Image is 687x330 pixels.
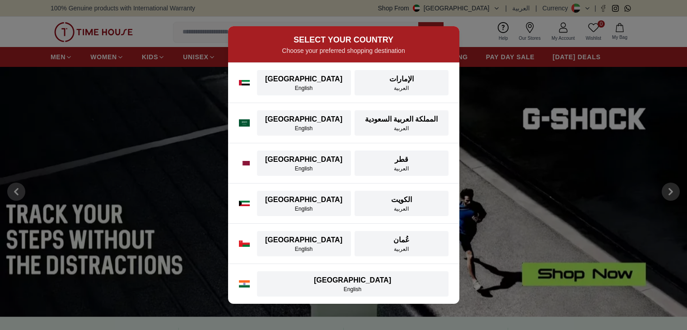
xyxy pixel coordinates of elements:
[239,161,250,165] img: Qatar flag
[360,205,443,212] div: العربية
[360,74,443,85] div: الإمارات
[262,275,443,286] div: [GEOGRAPHIC_DATA]
[262,245,346,253] div: English
[257,110,351,136] button: [GEOGRAPHIC_DATA]English
[257,151,351,176] button: [GEOGRAPHIC_DATA]English
[360,194,443,205] div: الكويت
[262,194,346,205] div: [GEOGRAPHIC_DATA]
[262,74,346,85] div: [GEOGRAPHIC_DATA]
[239,201,250,206] img: Kuwait flag
[360,245,443,253] div: العربية
[360,85,443,92] div: العربية
[239,33,449,46] h2: SELECT YOUR COUNTRY
[239,240,250,246] img: Oman flag
[262,165,346,172] div: English
[360,114,443,125] div: المملكة العربية السعودية
[257,70,351,95] button: [GEOGRAPHIC_DATA]English
[262,154,346,165] div: [GEOGRAPHIC_DATA]
[239,80,250,85] img: UAE flag
[355,151,449,176] button: قطرالعربية
[262,85,346,92] div: English
[262,114,346,125] div: [GEOGRAPHIC_DATA]
[262,205,346,212] div: English
[355,70,449,95] button: الإماراتالعربية
[239,46,449,55] p: Choose your preferred shopping destination
[239,119,250,127] img: Saudi Arabia flag
[360,154,443,165] div: قطر
[262,235,346,245] div: [GEOGRAPHIC_DATA]
[355,110,449,136] button: المملكة العربية السعوديةالعربية
[262,286,443,293] div: English
[257,231,351,256] button: [GEOGRAPHIC_DATA]English
[355,231,449,256] button: عُمانالعربية
[360,125,443,132] div: العربية
[239,280,250,288] img: India flag
[355,191,449,216] button: الكويتالعربية
[360,235,443,245] div: عُمان
[257,271,449,297] button: [GEOGRAPHIC_DATA]English
[262,125,346,132] div: English
[257,191,351,216] button: [GEOGRAPHIC_DATA]English
[360,165,443,172] div: العربية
